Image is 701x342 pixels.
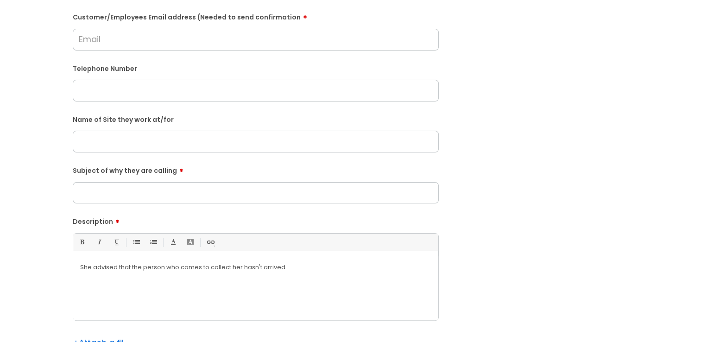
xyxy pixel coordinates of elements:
a: Underline(Ctrl-U) [110,236,122,248]
label: Customer/Employees Email address (Needed to send confirmation [73,10,439,21]
a: Bold (Ctrl-B) [76,236,88,248]
a: Link [204,236,216,248]
input: Email [73,29,439,50]
label: Subject of why they are calling [73,164,439,175]
a: 1. Ordered List (Ctrl-Shift-8) [147,236,159,248]
a: Back Color [184,236,196,248]
p: She advised that the person who comes to collect her hasn't arrived. [80,263,431,272]
a: Italic (Ctrl-I) [93,236,105,248]
a: • Unordered List (Ctrl-Shift-7) [130,236,142,248]
label: Name of Site they work at/for [73,114,439,124]
label: Telephone Number [73,63,439,73]
a: Font Color [167,236,179,248]
label: Description [73,215,439,226]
